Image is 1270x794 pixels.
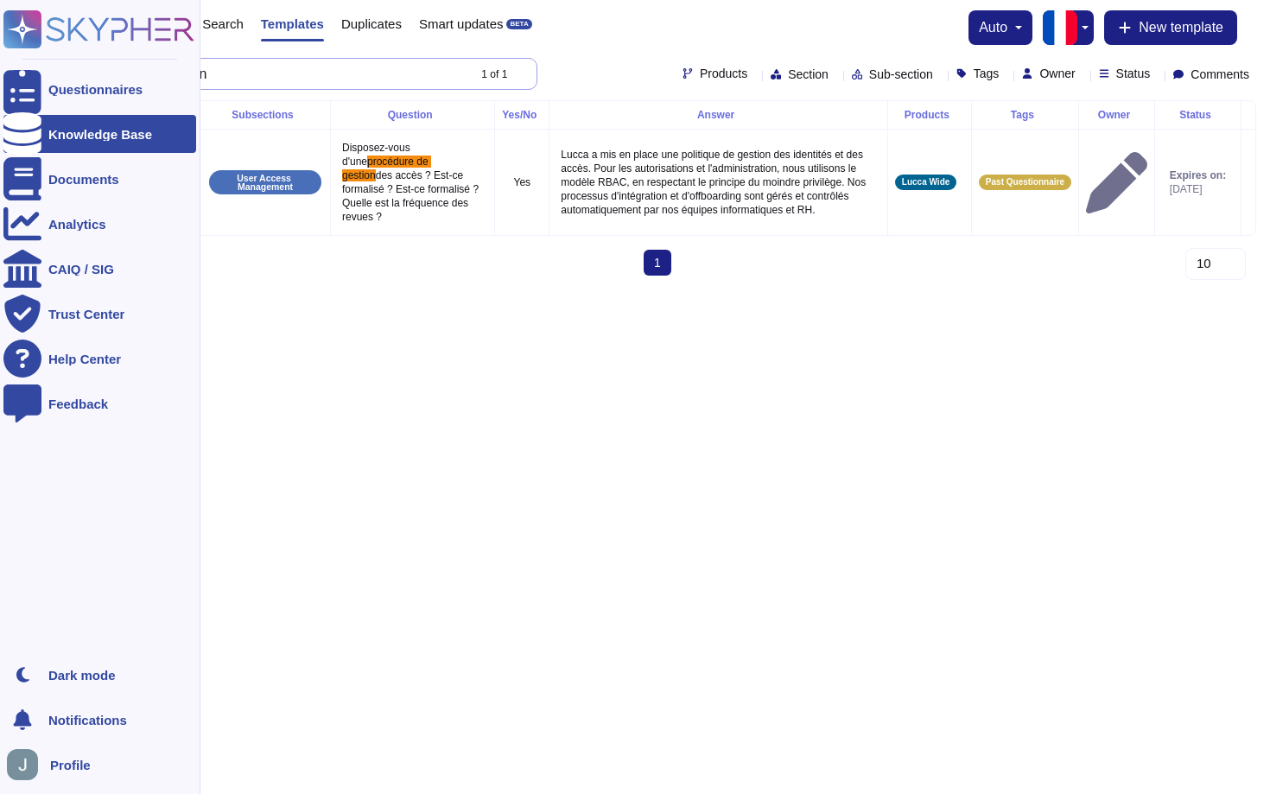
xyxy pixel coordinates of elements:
[556,143,880,221] p: Lucca a mis en place une politique de gestion des identités et des accès. Pour les autorisations ...
[788,68,829,80] span: Section
[48,263,114,276] div: CAIQ / SIG
[3,746,50,784] button: user
[419,17,504,30] span: Smart updates
[1043,10,1077,45] img: fr
[902,178,949,187] span: Lucca Wide
[644,250,671,276] span: 1
[338,110,487,120] div: Question
[700,67,747,79] span: Products
[481,69,507,79] div: 1 of 1
[3,205,196,243] a: Analytics
[342,156,431,181] span: procédure de gestion
[48,218,106,231] div: Analytics
[3,295,196,333] a: Trust Center
[3,340,196,378] a: Help Center
[48,397,108,410] div: Feedback
[261,17,324,30] span: Templates
[48,83,143,96] div: Questionnaires
[202,17,244,30] span: Search
[3,384,196,422] a: Feedback
[506,19,531,29] div: BETA
[979,110,1071,120] div: Tags
[50,759,91,772] span: Profile
[1104,10,1237,45] button: New template
[48,308,124,321] div: Trust Center
[1086,110,1147,120] div: Owner
[68,59,466,89] input: Search by keywords
[502,110,542,120] div: Yes/No
[207,110,323,120] div: Subsections
[979,21,1007,35] span: auto
[1116,67,1151,79] span: Status
[1191,68,1249,80] span: Comments
[1162,110,1234,120] div: Status
[3,70,196,108] a: Questionnaires
[556,110,880,120] div: Answer
[974,67,1000,79] span: Tags
[3,115,196,153] a: Knowledge Base
[215,174,315,192] p: User Access Management
[48,128,152,141] div: Knowledge Base
[342,142,413,168] span: Disposez-vous d'une
[986,178,1064,187] span: Past Questionnaire
[48,669,116,682] div: Dark mode
[869,68,933,80] span: Sub-section
[341,17,402,30] span: Duplicates
[1170,168,1226,182] span: Expires on:
[48,714,127,727] span: Notifications
[7,749,38,780] img: user
[3,250,196,288] a: CAIQ / SIG
[342,169,481,223] span: des accès ? Est-ce formalisé ? Est-ce formalisé ? Quelle est la fréquence des revues ?
[1139,21,1223,35] span: New template
[3,160,196,198] a: Documents
[895,110,964,120] div: Products
[502,175,542,189] p: Yes
[48,173,119,186] div: Documents
[979,21,1022,35] button: auto
[1039,67,1075,79] span: Owner
[1170,182,1226,196] span: [DATE]
[48,353,121,365] div: Help Center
